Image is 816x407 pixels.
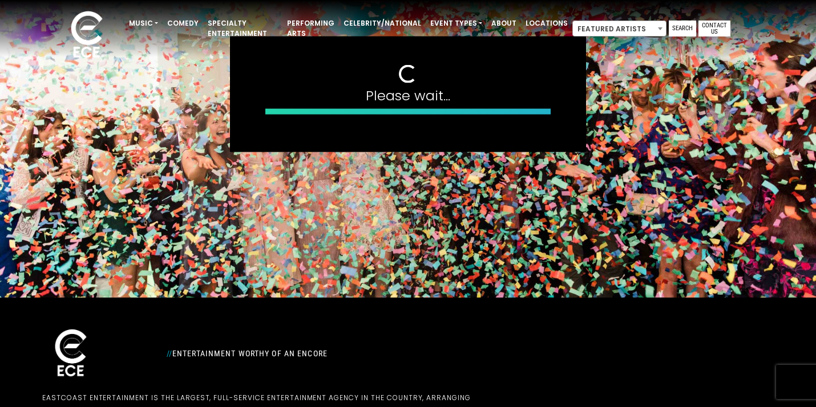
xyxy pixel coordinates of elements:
[163,14,203,33] a: Comedy
[167,349,172,358] span: //
[265,88,551,104] h4: Please wait...
[282,14,339,43] a: Performing Arts
[339,14,426,33] a: Celebrity/National
[58,8,115,63] img: ece_new_logo_whitev2-1.png
[487,14,521,33] a: About
[572,21,666,36] span: Featured Artists
[426,14,487,33] a: Event Types
[521,14,572,33] a: Locations
[42,326,99,381] img: ece_new_logo_whitev2-1.png
[124,14,163,33] a: Music
[669,21,696,36] a: Search
[573,21,666,37] span: Featured Artists
[160,344,532,363] div: Entertainment Worthy of an Encore
[698,21,730,36] a: Contact Us
[203,14,282,43] a: Specialty Entertainment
